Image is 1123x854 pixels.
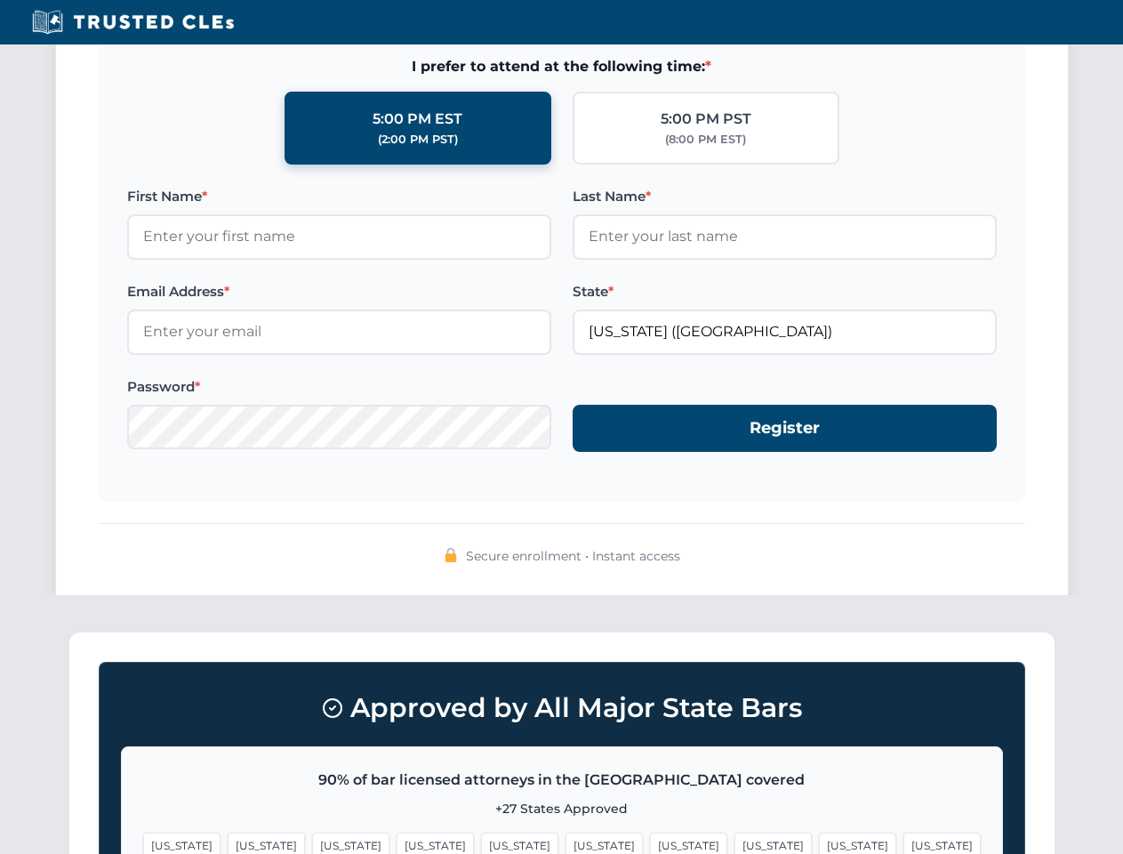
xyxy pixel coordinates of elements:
[661,108,751,131] div: 5:00 PM PST
[573,281,997,302] label: State
[127,214,551,259] input: Enter your first name
[143,769,981,792] p: 90% of bar licensed attorneys in the [GEOGRAPHIC_DATA] covered
[573,405,997,452] button: Register
[127,186,551,207] label: First Name
[573,310,997,354] input: Florida (FL)
[127,310,551,354] input: Enter your email
[121,684,1003,732] h3: Approved by All Major State Bars
[127,281,551,302] label: Email Address
[127,55,997,78] span: I prefer to attend at the following time:
[444,548,458,562] img: 🔒
[573,186,997,207] label: Last Name
[665,131,746,149] div: (8:00 PM EST)
[143,799,981,818] p: +27 States Approved
[466,546,680,566] span: Secure enrollment • Instant access
[378,131,458,149] div: (2:00 PM PST)
[127,376,551,398] label: Password
[573,214,997,259] input: Enter your last name
[373,108,462,131] div: 5:00 PM EST
[27,9,239,36] img: Trusted CLEs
